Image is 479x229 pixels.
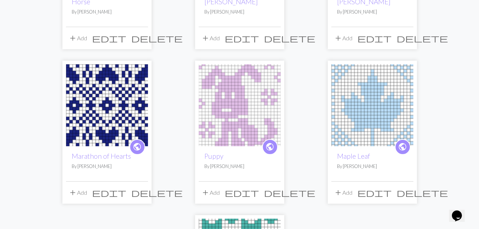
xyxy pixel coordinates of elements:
[264,33,315,43] span: delete
[201,33,210,43] span: add
[337,152,370,160] a: Maple Leaf
[222,186,261,199] button: Edit
[261,31,318,45] button: Delete
[397,33,448,43] span: delete
[331,64,413,146] img: Maple Leaf
[90,31,129,45] button: Edit
[331,186,355,199] button: Add
[66,186,90,199] button: Add
[204,152,223,160] a: Puppy
[264,188,315,198] span: delete
[225,33,259,43] span: edit
[331,31,355,45] button: Add
[357,33,392,43] span: edit
[68,33,77,43] span: add
[199,186,222,199] button: Add
[131,188,183,198] span: delete
[133,141,142,152] span: public
[129,186,185,199] button: Delete
[357,34,392,42] i: Edit
[72,9,142,15] p: By [PERSON_NAME]
[395,139,411,155] a: public
[129,31,185,45] button: Delete
[331,101,413,108] a: Maple Leaf
[334,188,342,198] span: add
[449,200,472,222] iframe: chat widget
[92,188,126,197] i: Edit
[92,33,126,43] span: edit
[129,139,145,155] a: public
[398,140,407,154] i: public
[72,152,131,160] a: Marathon of Hearts
[225,188,259,198] span: edit
[92,188,126,198] span: edit
[204,9,275,15] p: By [PERSON_NAME]
[199,64,281,146] img: Puppy
[262,139,278,155] a: public
[394,31,450,45] button: Delete
[225,188,259,197] i: Edit
[397,188,448,198] span: delete
[222,31,261,45] button: Edit
[337,9,408,15] p: By [PERSON_NAME]
[201,188,210,198] span: add
[337,163,408,170] p: By [PERSON_NAME]
[92,34,126,42] i: Edit
[72,163,142,170] p: By [PERSON_NAME]
[199,101,281,108] a: Puppy
[225,34,259,42] i: Edit
[398,141,407,152] span: public
[394,186,450,199] button: Delete
[357,188,392,197] i: Edit
[357,188,392,198] span: edit
[131,33,183,43] span: delete
[355,31,394,45] button: Edit
[133,140,142,154] i: public
[199,31,222,45] button: Add
[355,186,394,199] button: Edit
[204,163,275,170] p: By [PERSON_NAME]
[68,188,77,198] span: add
[265,141,274,152] span: public
[261,186,318,199] button: Delete
[66,31,90,45] button: Add
[265,140,274,154] i: public
[334,33,342,43] span: add
[66,64,148,146] img: Marathon of Hearts
[66,101,148,108] a: Marathon of Hearts
[90,186,129,199] button: Edit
